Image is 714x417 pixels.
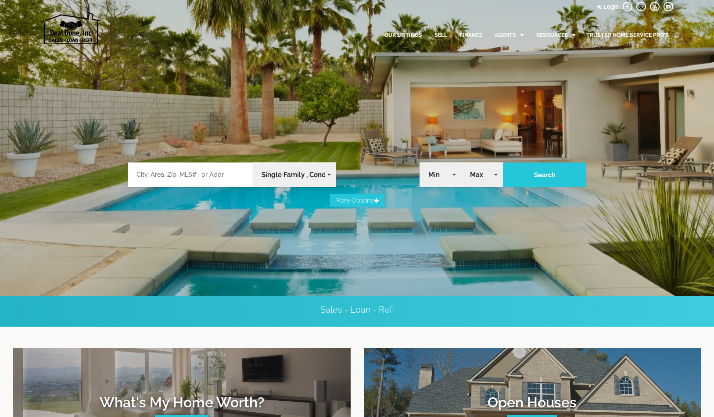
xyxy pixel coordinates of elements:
a: youtube [650,4,660,10]
a: Trusted Home Service Pro's [586,25,669,46]
a: Agents [495,25,524,46]
a: Resources [536,25,575,46]
a: twitter [636,4,646,10]
button: Max [461,163,503,187]
a: Our Listings [384,25,422,46]
h5: Sales - Loan - Refi [114,305,601,314]
strong: Login [603,4,619,10]
span: Max [470,168,492,181]
span: Single Family , Condos , Commercial , Land , Rentals , Mobile Home , Business Op , Income , Townh... [262,168,325,181]
span: Min [428,168,450,181]
a: Sell [434,25,447,46]
input: City, Area, Zip, MLS# , or Addr [136,170,244,179]
button: More Options [330,194,384,207]
button: Search [503,163,586,187]
button: Single Family , Condos , Commercial , Land , Rentals , Mobile Home , Business Op , Income , Townh... [253,163,336,187]
a: login [597,4,619,10]
button: Min [420,163,461,187]
a: facebook [623,4,632,10]
a: instagram [664,4,673,10]
li: Facebook [623,2,632,11]
p: What's My Home Worth? [13,348,351,415]
p: Open Houses [364,348,701,415]
img: Deal Done, Inc Logo [41,11,100,44]
a: Finance [459,25,482,46]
